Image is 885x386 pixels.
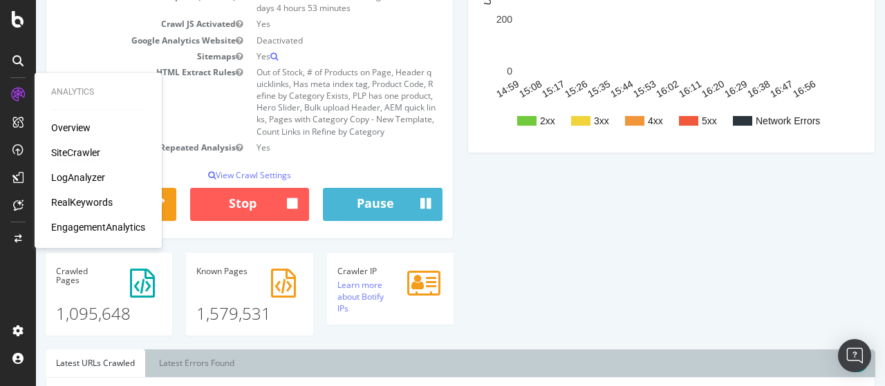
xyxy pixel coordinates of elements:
text: Network Errors [720,115,784,126]
text: 15:26 [527,78,554,99]
td: Yes [214,139,407,155]
a: SiteCrawler [51,146,100,160]
text: 200 [460,14,477,25]
text: 16:11 [641,78,668,99]
p: View Crawl Settings [21,169,407,181]
td: Out of Stock, # of Products on Page, Header quicklinks, Has meta index tag, Product Code, Refine ... [214,64,407,139]
td: Crawl JS Activated [21,16,214,32]
text: 4xx [612,115,627,126]
text: 2xx [504,115,519,126]
text: 16:29 [687,78,714,99]
div: Analytics [51,86,145,98]
p: 1,579,531 [160,279,266,325]
text: 0 [471,66,476,77]
text: 16:47 [732,78,759,99]
a: RealKeywords [51,195,113,209]
text: 16:02 [618,78,645,99]
td: Repeated Analysis [21,139,214,155]
td: Deactivated [214,32,407,48]
text: 15:17 [504,78,531,99]
text: 15:08 [481,78,508,99]
a: LogAnalyzer [51,171,105,184]
text: 16:38 [709,78,736,99]
td: Yes [214,16,407,32]
a: Latest URLs Crawled [10,349,109,377]
td: Yes [214,48,407,64]
a: Overview [51,121,91,135]
text: 15:53 [595,78,622,99]
a: Settings [21,188,140,221]
td: Google Analytics Website [21,32,214,48]
a: Learn more about Botify IPs [301,279,348,314]
h4: Crawler IP [301,267,407,276]
h4: Pages Known [160,267,266,276]
text: 15:35 [550,78,577,99]
text: 5xx [666,115,681,126]
a: EngagementAnalytics [51,220,145,234]
text: 16:56 [755,78,782,99]
td: Sitemaps [21,48,214,64]
td: HTML Extract Rules [21,64,214,139]
a: Latest Errors Found [113,349,209,377]
h4: Pages Crawled [20,267,126,284]
text: 16:20 [664,78,691,99]
button: Stop [154,188,274,221]
p: 1,095,648 [20,288,126,325]
text: 15:44 [572,78,599,99]
text: 14:59 [458,78,485,99]
text: 3xx [558,115,573,126]
button: Pause [287,188,407,221]
div: Open Intercom Messenger [838,339,871,372]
